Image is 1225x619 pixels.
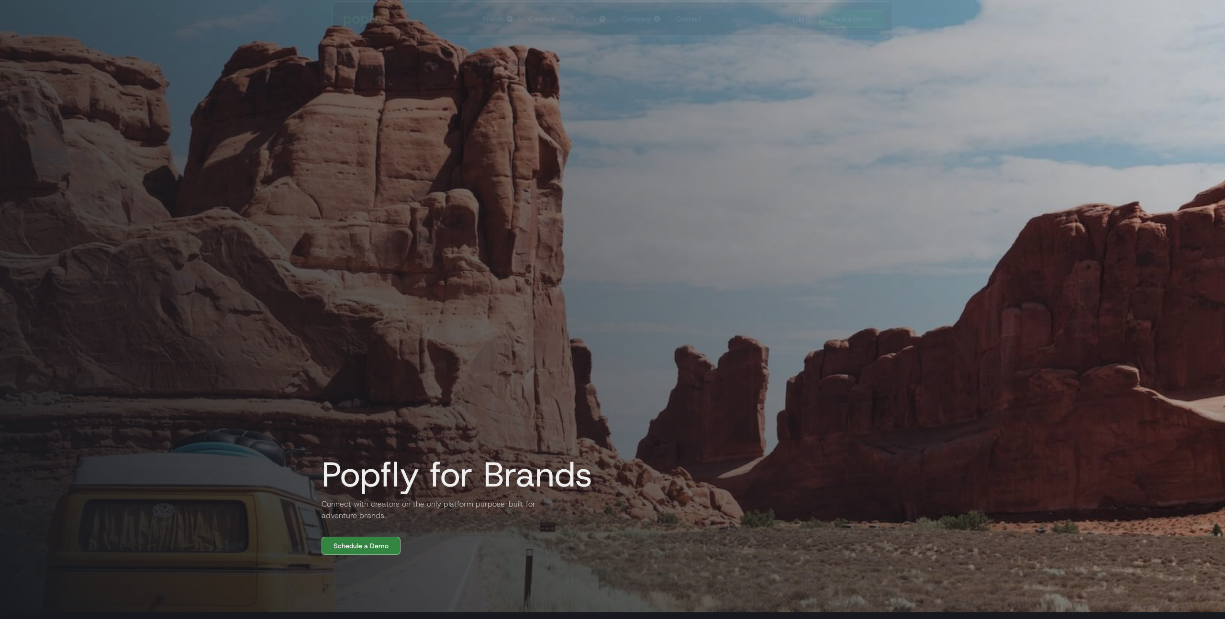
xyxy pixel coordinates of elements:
[676,14,701,23] div: Contact
[483,14,504,23] div: Brands
[789,14,813,23] a: Login
[525,2,559,35] a: Creators
[672,2,705,35] a: Contact
[529,14,555,23] div: Creators
[314,498,544,521] h2: Connect with creators on the only platform purpose-built for adventure brands.
[322,537,401,555] a: Schedule a Demo
[622,14,651,23] div: Company
[314,455,592,494] h1: Popfly for Brands
[570,14,597,23] div: Platform
[337,4,399,33] a: home
[793,14,810,23] div: Login
[819,10,884,28] a: Book a Demo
